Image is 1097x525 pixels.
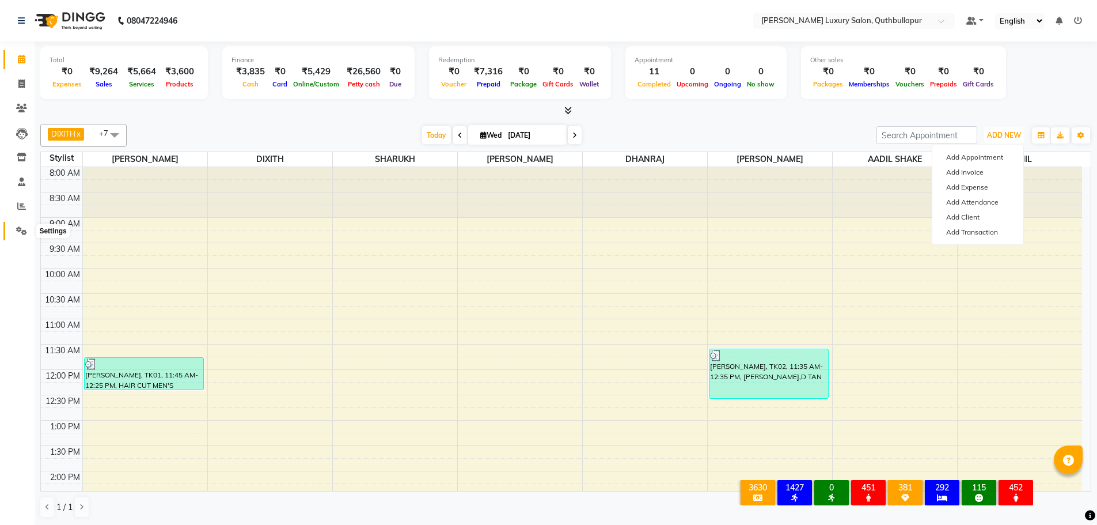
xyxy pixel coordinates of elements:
div: ₹0 [893,65,927,78]
div: 1:00 PM [48,421,82,433]
span: Upcoming [674,80,711,88]
div: ₹0 [576,65,602,78]
div: 11:00 AM [43,319,82,331]
span: Prepaids [927,80,960,88]
span: [PERSON_NAME] [458,152,582,167]
a: Add Client [932,210,1023,225]
div: 8:30 AM [47,192,82,205]
div: 8:00 AM [47,167,82,179]
div: 451 [853,482,883,493]
div: 1:30 PM [48,446,82,458]
div: 10:00 AM [43,269,82,281]
div: Redemption [438,55,602,65]
span: Petty cash [345,80,383,88]
div: 292 [927,482,957,493]
img: logo [29,5,108,37]
span: 1 / 1 [56,501,73,513]
div: ₹26,560 [342,65,385,78]
span: Completed [635,80,674,88]
span: DHANRAJ [583,152,707,167]
a: Add Attendance [932,195,1023,210]
div: 9:30 AM [47,243,82,255]
div: ₹0 [438,65,469,78]
div: Total [50,55,199,65]
span: [PERSON_NAME] [83,152,207,167]
div: 1427 [780,482,810,493]
span: Card [269,80,290,88]
div: ₹0 [385,65,405,78]
span: DIXITH [51,129,75,138]
span: SHARUKH [333,152,457,167]
div: ₹7,316 [469,65,507,78]
a: x [75,129,81,138]
span: Gift Cards [960,80,997,88]
div: ₹5,429 [290,65,342,78]
div: ₹0 [540,65,576,78]
span: Due [386,80,404,88]
div: ₹0 [960,65,997,78]
div: ₹0 [927,65,960,78]
div: 0 [744,65,777,78]
span: Online/Custom [290,80,342,88]
div: ₹0 [810,65,846,78]
div: ₹0 [507,65,540,78]
span: Products [163,80,196,88]
span: +7 [99,129,117,138]
span: Gift Cards [540,80,576,88]
div: 11:30 AM [43,345,82,357]
div: 381 [890,482,920,493]
div: [PERSON_NAME], TK02, 11:35 AM-12:35 PM, [PERSON_NAME],D TAN [709,349,829,398]
div: ₹3,600 [161,65,199,78]
div: 12:00 PM [43,370,82,382]
div: [PERSON_NAME], TK01, 11:45 AM-12:25 PM, HAIR CUT MEN'S [85,358,204,390]
b: 08047224946 [127,5,177,37]
span: DIXITH [208,152,332,167]
span: Ongoing [711,80,744,88]
a: Add Expense [932,180,1023,195]
a: Add Transaction [932,225,1023,240]
div: 3630 [743,482,773,493]
span: Package [507,80,540,88]
span: Cash [240,80,261,88]
div: 452 [1001,482,1031,493]
div: ₹0 [846,65,893,78]
div: Finance [231,55,405,65]
a: Add Invoice [932,165,1023,180]
span: Sales [93,80,115,88]
span: Vouchers [893,80,927,88]
span: Wed [477,131,504,139]
input: Search Appointment [876,126,977,144]
div: ₹0 [50,65,85,78]
span: Wallet [576,80,602,88]
span: [PERSON_NAME] [708,152,832,167]
span: Packages [810,80,846,88]
span: AADIL SHAKE [833,152,957,167]
div: 11 [635,65,674,78]
span: Expenses [50,80,85,88]
div: ₹9,264 [85,65,123,78]
span: Services [126,80,157,88]
div: Settings [36,224,69,238]
div: ₹5,664 [123,65,161,78]
span: ADD NEW [987,131,1021,139]
div: ₹3,835 [231,65,269,78]
div: 10:30 AM [43,294,82,306]
div: ₹0 [269,65,290,78]
span: Voucher [438,80,469,88]
span: Today [422,126,451,144]
div: 0 [817,482,847,493]
div: Stylist [41,152,82,164]
div: 0 [711,65,744,78]
span: Prepaid [474,80,503,88]
div: 115 [964,482,994,493]
div: Other sales [810,55,997,65]
button: ADD NEW [984,127,1024,143]
span: No show [744,80,777,88]
div: 0 [674,65,711,78]
div: 12:30 PM [43,395,82,407]
div: 2:00 PM [48,471,82,484]
div: Appointment [635,55,777,65]
span: Memberships [846,80,893,88]
div: 9:00 AM [47,218,82,230]
button: Add Appointment [932,150,1023,165]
